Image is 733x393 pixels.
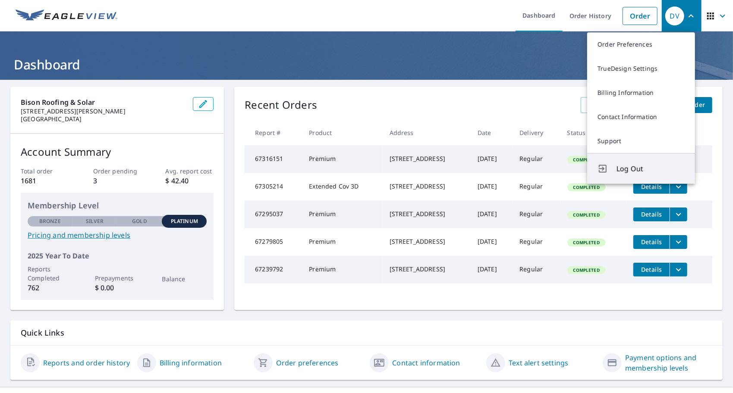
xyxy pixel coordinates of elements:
p: 2025 Year To Date [28,251,207,261]
button: filesDropdownBtn-67239792 [670,263,687,277]
p: Total order [21,167,69,176]
span: Completed [568,239,605,245]
a: Payment options and membership levels [625,352,712,373]
td: Premium [302,201,382,228]
th: Status [560,120,627,145]
td: 67305214 [245,173,302,201]
p: Recent Orders [245,97,317,113]
p: Membership Level [28,200,207,211]
td: Regular [513,145,560,173]
td: [DATE] [471,228,513,256]
p: Account Summary [21,144,214,160]
button: Log Out [587,153,695,184]
span: Completed [568,212,605,218]
th: Address [383,120,471,145]
div: [STREET_ADDRESS] [390,154,464,163]
a: Reports and order history [43,358,130,368]
a: Billing information [160,358,222,368]
p: $ 42.40 [165,176,214,186]
td: 67239792 [245,256,302,283]
div: [STREET_ADDRESS] [390,265,464,274]
p: Prepayments [95,274,140,283]
td: Regular [513,228,560,256]
button: filesDropdownBtn-67295037 [670,208,687,221]
span: Completed [568,184,605,190]
button: filesDropdownBtn-67305214 [670,180,687,194]
td: [DATE] [471,145,513,173]
span: Completed [568,157,605,163]
a: Order preferences [276,358,339,368]
td: 67279805 [245,228,302,256]
td: 67295037 [245,201,302,228]
p: 1681 [21,176,69,186]
div: [STREET_ADDRESS] [390,210,464,218]
p: Quick Links [21,327,712,338]
span: Details [639,182,664,191]
div: DV [665,6,684,25]
p: [GEOGRAPHIC_DATA] [21,115,186,123]
td: 67316151 [245,145,302,173]
span: Log Out [617,163,685,174]
button: detailsBtn-67239792 [633,263,670,277]
a: Text alert settings [509,358,568,368]
p: 3 [93,176,142,186]
td: Regular [513,201,560,228]
a: Support [587,129,695,153]
td: Premium [302,228,382,256]
div: [STREET_ADDRESS] [390,237,464,246]
p: Bison Roofing & Solar [21,97,186,107]
p: Platinum [171,217,198,225]
td: [DATE] [471,173,513,201]
a: Order Preferences [587,32,695,57]
span: Details [639,265,664,274]
span: Completed [568,267,605,273]
th: Date [471,120,513,145]
span: Details [639,238,664,246]
p: Silver [86,217,104,225]
p: Order pending [93,167,142,176]
button: detailsBtn-67279805 [633,235,670,249]
th: Report # [245,120,302,145]
span: Details [639,210,664,218]
td: Premium [302,145,382,173]
td: Premium [302,256,382,283]
div: [STREET_ADDRESS] [390,182,464,191]
p: $ 0.00 [95,283,140,293]
p: Reports Completed [28,264,72,283]
a: Pricing and membership levels [28,230,207,240]
td: [DATE] [471,256,513,283]
a: TrueDesign Settings [587,57,695,81]
button: filesDropdownBtn-67279805 [670,235,687,249]
p: Avg. report cost [165,167,214,176]
td: Regular [513,256,560,283]
p: Bronze [39,217,61,225]
p: 762 [28,283,72,293]
button: detailsBtn-67295037 [633,208,670,221]
img: EV Logo [16,9,117,22]
a: Contact information [392,358,460,368]
p: Gold [132,217,147,225]
a: View All Orders [581,97,642,113]
button: detailsBtn-67305214 [633,180,670,194]
h1: Dashboard [10,56,723,73]
th: Product [302,120,382,145]
p: [STREET_ADDRESS][PERSON_NAME] [21,107,186,115]
a: Contact Information [587,105,695,129]
th: Delivery [513,120,560,145]
a: Order [623,7,657,25]
p: Balance [162,274,207,283]
td: Extended Cov 3D [302,173,382,201]
a: Billing Information [587,81,695,105]
td: [DATE] [471,201,513,228]
td: Regular [513,173,560,201]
